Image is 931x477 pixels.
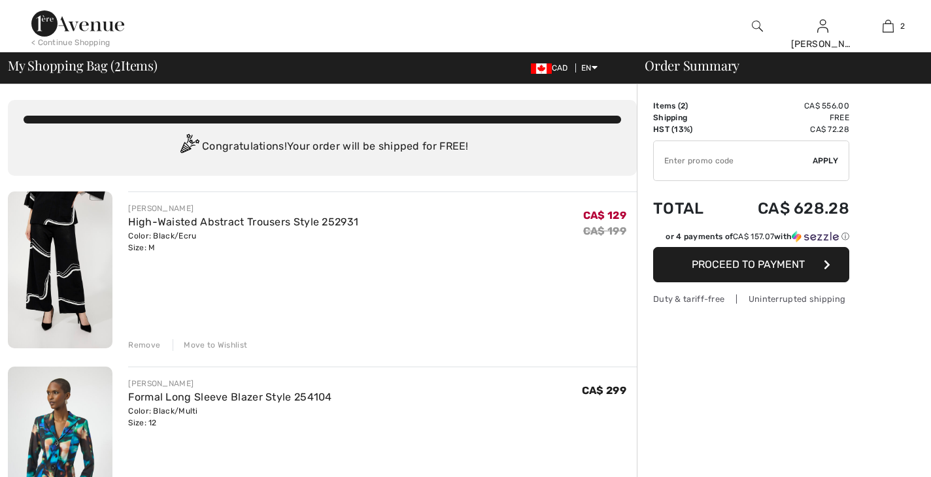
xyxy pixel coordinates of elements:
[681,101,685,110] span: 2
[531,63,573,73] span: CAD
[653,293,849,305] div: Duty & tariff-free | Uninterrupted shipping
[128,405,331,429] div: Color: Black/Multi Size: 12
[581,63,598,73] span: EN
[653,123,723,135] td: HST (13%)
[733,232,774,241] span: CA$ 157.07
[723,186,849,231] td: CA$ 628.28
[791,37,855,51] div: [PERSON_NAME]
[582,384,626,397] span: CA$ 299
[723,100,849,112] td: CA$ 556.00
[653,112,723,123] td: Shipping
[531,63,552,74] img: Canadian Dollar
[666,231,849,242] div: or 4 payments of with
[856,18,920,34] a: 2
[692,258,805,271] span: Proceed to Payment
[653,247,849,282] button: Proceed to Payment
[128,216,358,228] a: High-Waisted Abstract Trousers Style 252931
[24,134,621,160] div: Congratulations! Your order will be shipped for FREE!
[176,134,202,160] img: Congratulation2.svg
[31,10,124,37] img: 1ère Avenue
[128,339,160,351] div: Remove
[629,59,923,72] div: Order Summary
[583,225,626,237] s: CA$ 199
[128,230,358,254] div: Color: Black/Ecru Size: M
[883,18,894,34] img: My Bag
[900,20,905,32] span: 2
[792,231,839,242] img: Sezzle
[817,18,828,34] img: My Info
[653,100,723,112] td: Items ( )
[173,339,247,351] div: Move to Wishlist
[723,112,849,123] td: Free
[8,191,112,348] img: High-Waisted Abstract Trousers Style 252931
[813,155,839,167] span: Apply
[128,203,358,214] div: [PERSON_NAME]
[8,59,158,72] span: My Shopping Bag ( Items)
[583,209,626,222] span: CA$ 129
[817,20,828,32] a: Sign In
[653,186,723,231] td: Total
[31,37,110,48] div: < Continue Shopping
[654,141,813,180] input: Promo code
[128,378,331,389] div: [PERSON_NAME]
[723,123,849,135] td: CA$ 72.28
[653,231,849,247] div: or 4 payments ofCA$ 157.07withSezzle Click to learn more about Sezzle
[114,56,121,73] span: 2
[752,18,763,34] img: search the website
[128,391,331,403] a: Formal Long Sleeve Blazer Style 254104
